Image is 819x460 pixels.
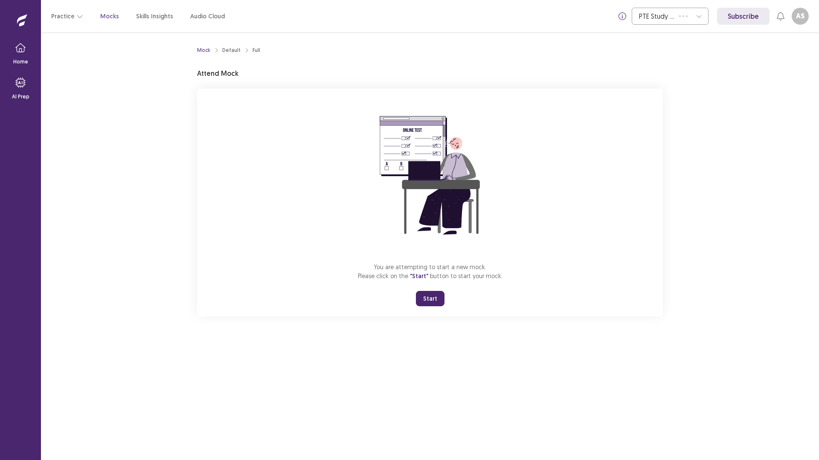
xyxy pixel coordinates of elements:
a: Mocks [100,12,119,21]
div: Full [253,46,260,54]
p: You are attempting to start a new mock. Please click on the button to start your mock. [358,262,502,281]
img: attend-mock [353,99,507,252]
a: Audio Cloud [190,12,225,21]
button: Practice [51,9,83,24]
div: Default [222,46,241,54]
button: Start [416,291,444,306]
p: Home [13,58,28,66]
button: info [615,9,630,24]
p: Attend Mock [197,68,238,78]
p: AI Prep [12,93,29,101]
div: PTE Study Centre [639,8,675,24]
nav: breadcrumb [197,46,260,54]
a: Subscribe [717,8,770,25]
span: "Start" [410,272,428,280]
a: Skills Insights [136,12,173,21]
a: Mock [197,46,210,54]
button: AS [792,8,809,25]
